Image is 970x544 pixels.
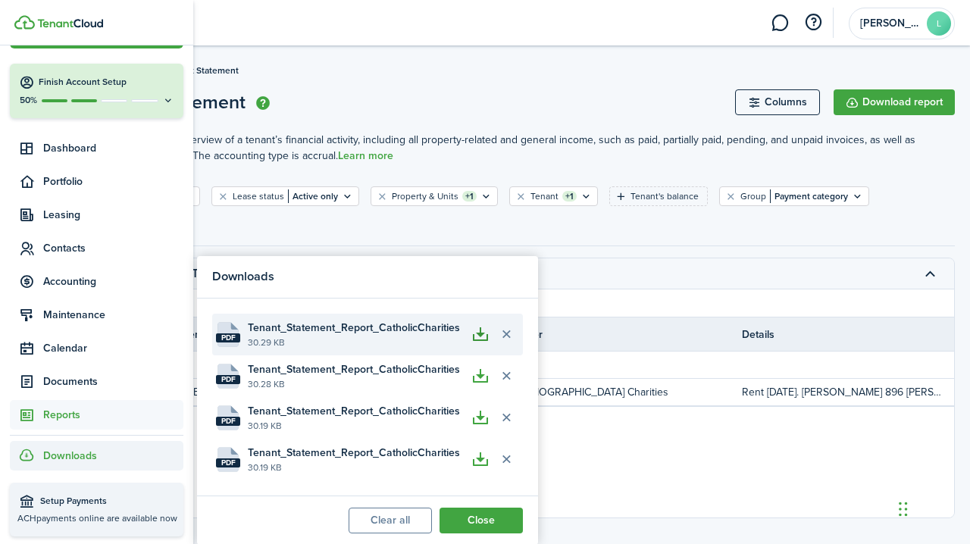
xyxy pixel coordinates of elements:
span: Setup Payments [40,494,176,509]
button: Clear filter [724,190,737,202]
iframe: Chat Widget [894,471,970,544]
a: Messaging [765,4,794,42]
avatar-text: L [927,11,951,36]
file-icon: File [216,364,240,389]
span: Tenant_Statement_Report_CatholicCharities [248,361,460,377]
filter-tag-value: Payment category [770,189,848,203]
filter-tag: Open filter [509,186,598,206]
span: Tenant_Statement_Report_CatholicCharities [248,445,460,461]
h4: Finish Account Setup [39,76,174,89]
h3: Downloads [212,267,523,286]
button: Clear filter [376,190,389,202]
file-icon: File [216,405,240,430]
file-extension: pdf [216,458,240,467]
filter-tag-label: Lease status [233,189,284,203]
button: Close [440,508,523,533]
file-extension: pdf [216,417,240,426]
span: Documents [43,374,183,389]
img: TenantCloud [37,19,103,28]
button: Clear filter [515,190,527,202]
button: Finish Account Setup50% [10,64,183,118]
span: Calendar [43,340,183,356]
span: Maintenance [43,307,183,323]
file-icon: File [216,447,240,472]
span: Tenant Statement [166,64,239,77]
button: Open resource center [800,10,826,36]
a: Setup PaymentsACHpayments online are available now [10,483,183,536]
span: Accounting [43,274,183,289]
img: TenantCloud [14,15,35,30]
a: Dashboard [10,133,183,163]
span: Downloads [43,448,97,464]
button: Delete file [493,446,519,472]
span: Tenant_Statement_Report_CatholicCharities [248,320,460,336]
span: Dashboard [43,140,183,156]
filter-tag: Open filter [211,186,359,206]
file-size: 30.19 KB [248,419,468,433]
button: Clear all [349,508,432,533]
button: Download [468,321,493,347]
filter-tag: Open filter [371,186,498,206]
button: Delete file [493,405,519,430]
button: Toggle accordion [917,261,943,286]
span: Leasing [43,207,183,223]
filter-tag-counter: +1 [562,191,577,202]
filter-tag-label: Tenant [530,189,559,203]
filter-tag-counter: +1 [462,191,477,202]
a: Reports [10,400,183,430]
filter-tag-label: Tenant's balance [630,189,699,203]
span: Contacts [43,240,183,256]
filter-tag: Open filter [719,186,869,206]
file-size: 30.19 KB [248,461,468,474]
span: Portfolio [43,174,183,189]
button: Download [468,363,493,389]
button: Download [468,405,493,430]
th: Details [742,327,954,342]
button: Columns [735,89,820,115]
filter-tag-label: Group [740,189,766,203]
file-size: 30.28 KB [248,377,468,391]
button: Download report [834,89,955,115]
filter-tag-label: Property & Units [392,189,458,203]
a: Learn more [338,150,393,162]
file-icon: File [216,322,240,347]
file-size: 30.29 KB [248,336,468,349]
span: payments online are available now [36,511,177,525]
div: Drag [899,486,908,532]
span: Reports [43,407,183,423]
file-extension: pdf [216,333,240,342]
button: Clear filter [217,190,230,202]
span: Tenant_Statement_Report_CatholicCharities [248,403,460,419]
p: 50% [19,94,38,107]
span: Lisa [860,18,921,29]
filter-tag: Open filter [609,186,708,206]
p: The report provides an overview of a tenant’s financial activity, including all property-related ... [68,132,955,164]
button: Download [468,446,493,472]
button: Delete file [493,363,519,389]
button: Delete file [493,321,519,347]
file-extension: pdf [216,375,240,384]
p: ACH [17,511,176,525]
filter-tag-value: Active only [288,189,338,203]
span: [DEMOGRAPHIC_DATA] Charities [515,384,668,400]
th: Payer [515,327,742,342]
